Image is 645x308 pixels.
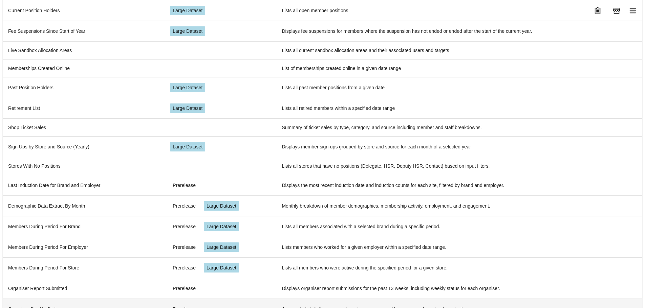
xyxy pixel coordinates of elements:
[3,41,165,59] td: Live Sandbox Allocation Areas
[276,216,642,237] td: Lists all members associated with a selected brand during a specific period.
[3,278,165,299] td: Organiser Report Submitted
[173,84,202,91] span: Large Dataset
[173,28,202,34] span: Large Dataset
[276,98,642,118] td: Lists all retired members within a specified date range
[608,3,625,19] button: Add Store Visit
[173,105,202,112] span: Large Dataset
[3,118,165,136] td: Shop Ticket Sales
[3,237,165,257] td: Members During Period For Employer
[276,59,642,77] td: List of memberships created online in a given date range
[276,175,642,195] td: Displays the most recent induction date and induction counts for each site, filtered by brand and...
[3,195,165,216] td: Demographic Data Extract By Month
[3,59,165,77] td: Memberships Created Online
[207,223,236,230] span: Large Dataset
[207,244,236,251] span: Large Dataset
[276,278,642,299] td: Displays organiser report submissions for the past 13 weeks, including weekly status for each org...
[173,285,196,292] span: Prerelease
[276,237,642,257] td: Lists members who worked for a given employer within a specified date range.
[173,223,196,230] span: Prerelease
[276,77,642,98] td: Lists all past member positions from a given date
[3,157,165,175] td: Stores With No Positions
[276,21,642,41] td: Displays fee suspensions for members where the suspension has not ended or ended after the start ...
[173,203,196,209] span: Prerelease
[276,136,642,157] td: Displays member sign-ups grouped by store and source for each month of a selected year
[3,257,165,278] td: Members During Period For Store
[3,136,165,157] td: Sign Ups by Store and Source (Yearly)
[173,182,196,189] span: Prerelease
[3,77,165,98] td: Past Position Holders
[3,216,165,237] td: Members During Period For Brand
[276,41,642,59] td: Lists all current sandbox allocation areas and their associated users and targets
[625,3,641,19] button: menu
[276,157,642,175] td: Lists all stores that have no positions (Delegate, HSR, Deputy HSR, Contact) based on input filters.
[173,143,202,150] span: Large Dataset
[276,195,642,216] td: Monthly breakdown of member demographics, membership activity, employment, and engagement.
[276,118,642,136] td: Summary of ticket sales by type, category, and source including member and staff breakdowns.
[173,264,196,271] span: Prerelease
[3,175,165,195] td: Last Induction Date for Brand and Employer
[3,21,165,41] td: Fee Suspensions Since Start of Year
[207,203,236,209] span: Large Dataset
[207,264,236,271] span: Large Dataset
[276,257,642,278] td: Lists all members who were active during the specified period for a given store.
[3,98,165,118] td: Retirement List
[173,244,196,251] span: Prerelease
[589,3,606,19] button: menu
